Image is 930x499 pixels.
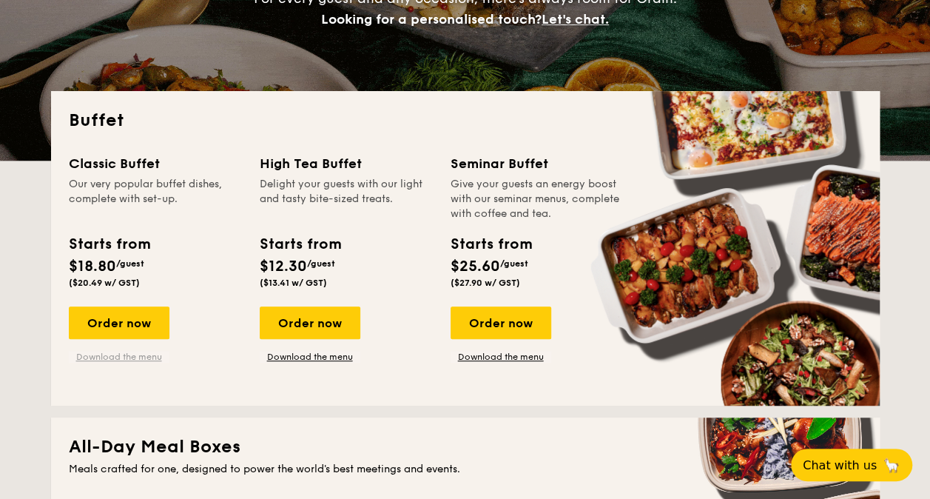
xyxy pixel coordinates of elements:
span: /guest [500,258,528,269]
a: Download the menu [69,351,169,363]
div: Delight your guests with our light and tasty bite-sized treats. [260,177,433,221]
h2: Buffet [69,109,862,133]
span: ($20.49 w/ GST) [69,278,140,288]
a: Download the menu [451,351,551,363]
span: ($27.90 w/ GST) [451,278,520,288]
div: Order now [451,307,551,339]
span: $12.30 [260,258,307,275]
h2: All-Day Meal Boxes [69,435,862,459]
div: Meals crafted for one, designed to power the world's best meetings and events. [69,462,862,477]
div: Order now [260,307,360,339]
a: Download the menu [260,351,360,363]
div: Give your guests an energy boost with our seminar menus, complete with coffee and tea. [451,177,624,221]
span: 🦙 [883,457,900,474]
span: ($13.41 w/ GST) [260,278,327,288]
span: Looking for a personalised touch? [321,11,542,27]
span: $18.80 [69,258,116,275]
div: Starts from [451,233,531,255]
div: Classic Buffet [69,153,242,174]
span: Chat with us [803,458,877,472]
span: /guest [116,258,144,269]
div: Our very popular buffet dishes, complete with set-up. [69,177,242,221]
div: Order now [69,307,169,339]
span: /guest [307,258,335,269]
div: Seminar Buffet [451,153,624,174]
span: Let's chat. [542,11,609,27]
div: Starts from [69,233,149,255]
div: Starts from [260,233,340,255]
button: Chat with us🦙 [791,449,912,481]
div: High Tea Buffet [260,153,433,174]
span: $25.60 [451,258,500,275]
